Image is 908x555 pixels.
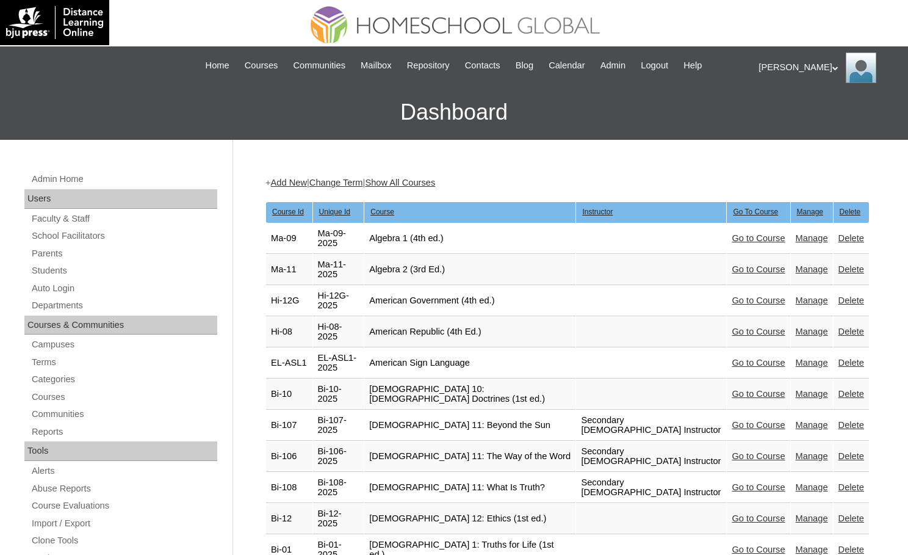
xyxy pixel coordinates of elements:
div: [PERSON_NAME] [758,53,896,83]
a: Students [31,263,217,278]
span: Help [683,59,702,73]
a: Manage [796,482,828,492]
a: Go to Course [732,389,785,399]
a: Home [200,59,236,73]
a: Delete [838,264,864,274]
a: Go to Course [732,358,785,368]
a: Contacts [459,59,506,73]
a: Categories [31,372,217,387]
a: Add New [271,178,307,187]
td: [DEMOGRAPHIC_DATA] 12: Ethics (1st ed.) [364,504,575,534]
span: Courses [245,59,278,73]
a: Departments [31,298,217,313]
a: Clone Tools [31,533,217,548]
a: Blog [510,59,539,73]
td: Algebra 2 (3rd Ed.) [364,255,575,285]
u: Go To Course [733,208,778,216]
a: Delete [838,482,864,492]
div: Courses & Communities [24,316,217,335]
a: Manage [796,513,828,523]
a: Admin Home [31,172,217,187]
u: Instructor [582,208,613,216]
u: Manage [797,208,823,216]
a: Show All Courses [365,178,435,187]
a: Delete [838,545,864,554]
td: Bi-106-2025 [313,441,364,472]
td: Bi-10 [266,379,312,410]
a: Manage [796,389,828,399]
td: Ma-09 [266,223,312,254]
a: Delete [838,296,864,305]
a: Abuse Reports [31,481,217,496]
td: Secondary [DEMOGRAPHIC_DATA] Instructor [576,441,726,472]
a: Communities [31,407,217,422]
a: Delete [838,420,864,430]
a: Go to Course [732,296,785,305]
td: [DEMOGRAPHIC_DATA] 11: What Is Truth? [364,473,575,503]
a: Go to Course [732,327,785,336]
u: Course Id [272,208,304,216]
a: Delete [838,513,864,523]
span: Logout [641,59,668,73]
a: Go to Course [732,420,785,430]
td: Bi-108-2025 [313,473,364,503]
a: Manage [796,296,828,305]
span: Admin [600,59,626,73]
td: [DEMOGRAPHIC_DATA] 10: [DEMOGRAPHIC_DATA] Doctrines (1st ed.) [364,379,575,410]
u: Delete [840,208,861,216]
td: Hi-12G-2025 [313,286,364,316]
a: Terms [31,355,217,370]
a: Change Term [309,178,363,187]
td: [DEMOGRAPHIC_DATA] 11: The Way of the Word [364,441,575,472]
h3: Dashboard [6,85,902,140]
a: Manage [796,327,828,336]
td: American Government (4th ed.) [364,286,575,316]
td: American Republic (4th Ed.) [364,317,575,347]
a: Delete [838,233,864,243]
a: Parents [31,246,217,261]
a: Delete [838,358,864,368]
a: Courses [31,390,217,405]
a: Go to Course [732,513,785,523]
td: Ma-09-2025 [313,223,364,254]
a: Delete [838,389,864,399]
td: Secondary [DEMOGRAPHIC_DATA] Instructor [576,410,726,441]
a: Manage [796,545,828,554]
div: + | | [265,176,870,189]
span: Communities [293,59,345,73]
span: Mailbox [361,59,392,73]
td: Ma-11 [266,255,312,285]
a: Go to Course [732,482,785,492]
a: Campuses [31,337,217,352]
span: Blog [516,59,533,73]
td: Bi-106 [266,441,312,472]
td: Hi-08-2025 [313,317,364,347]
a: Help [677,59,708,73]
a: Delete [838,327,864,336]
a: Course Evaluations [31,498,217,513]
td: Ma-11-2025 [313,255,364,285]
td: Hi-08 [266,317,312,347]
u: Course [370,208,394,216]
img: logo-white.png [6,6,103,39]
td: Algebra 1 (4th ed.) [364,223,575,254]
td: [DEMOGRAPHIC_DATA] 11: Beyond the Sun [364,410,575,441]
u: Unique Id [319,208,350,216]
a: Calendar [542,59,591,73]
td: Hi-12G [266,286,312,316]
a: Logout [635,59,674,73]
span: Contacts [465,59,500,73]
a: Mailbox [355,59,398,73]
a: Faculty & Staff [31,211,217,227]
a: Alerts [31,463,217,479]
a: Auto Login [31,281,217,296]
div: Tools [24,441,217,461]
td: American Sign Language [364,348,575,379]
a: Repository [401,59,456,73]
td: Bi-12-2025 [313,504,364,534]
a: Manage [796,358,828,368]
a: Reports [31,424,217,440]
td: Bi-108 [266,473,312,503]
td: Bi-107 [266,410,312,441]
span: Repository [407,59,450,73]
